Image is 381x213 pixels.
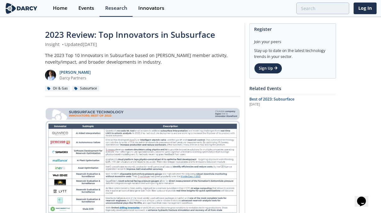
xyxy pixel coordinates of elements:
[45,29,215,40] span: 2023 Review: Top Innovators in Subsurface
[296,3,349,14] input: Advanced Search
[105,6,127,11] div: Research
[4,3,38,14] img: logo-wide.svg
[254,45,331,60] div: Stay up to date on the latest technology trends in your sector.
[45,86,70,91] div: Oil & Gas
[53,6,67,11] div: Home
[138,6,164,11] div: Innovators
[60,70,91,75] p: [PERSON_NAME]
[249,83,336,94] div: Related Events
[254,24,331,35] div: Register
[45,41,240,48] div: Insight Updated [DATE]
[249,102,305,107] div: [DATE]
[60,75,91,81] p: Darcy Partners
[254,35,331,45] div: Join your peers
[249,96,294,102] span: Best of 2023: Subsurface
[45,52,240,65] div: The 2023 Top 10 Innovators in Subsurface based on [PERSON_NAME] member activity, novelty/impact, ...
[354,3,377,14] a: Log In
[72,86,99,91] div: Subsurface
[254,63,282,74] a: Sign Up
[249,96,336,107] a: Best of 2023: Subsurface [DATE]
[61,41,65,47] span: •
[78,6,94,11] div: Events
[355,188,375,207] iframe: chat widget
